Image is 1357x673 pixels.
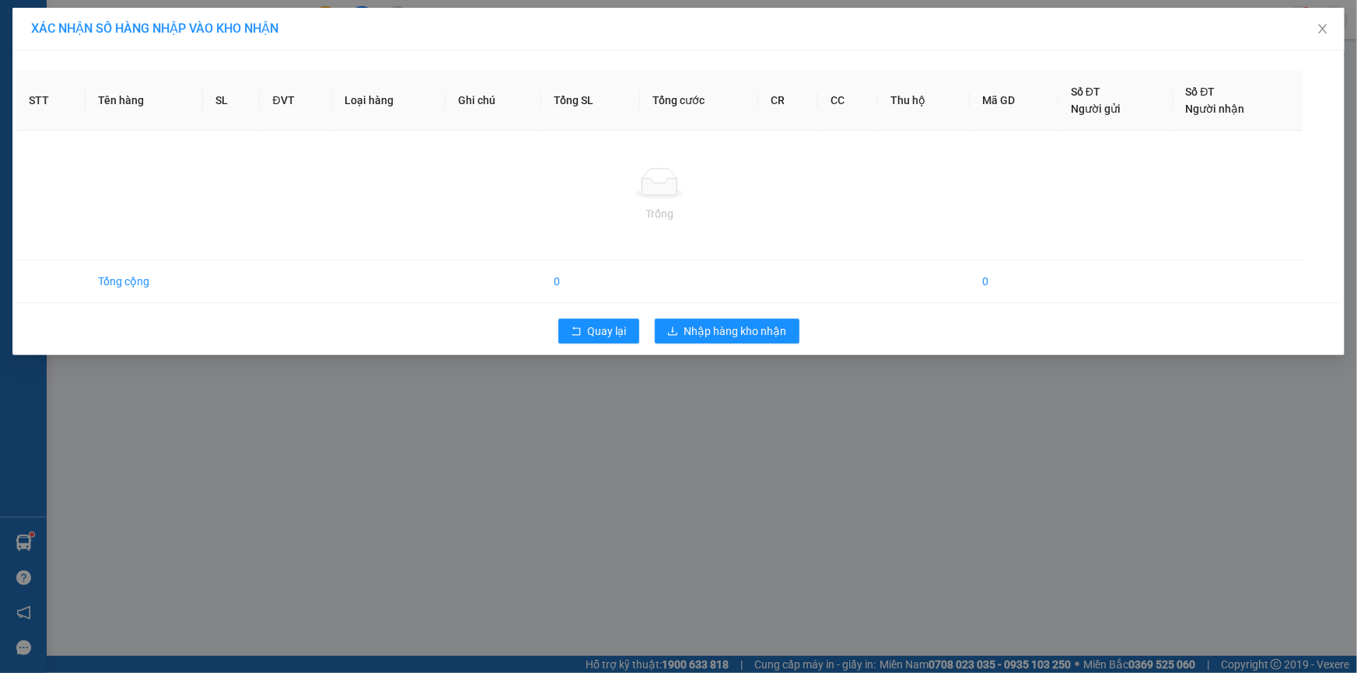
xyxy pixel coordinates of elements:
[260,71,331,131] th: ĐVT
[541,260,641,303] td: 0
[558,319,639,343] button: rollbackQuay lại
[99,98,261,120] div: 40.000
[29,205,1290,222] div: Trống
[541,71,641,131] th: Tổng SL
[1301,8,1345,51] button: Close
[101,13,259,48] div: [GEOGRAPHIC_DATA]
[667,326,678,338] span: download
[1071,85,1100,98] span: Số ĐT
[86,260,203,303] td: Tổng cộng
[970,260,1058,303] td: 0
[16,71,86,131] th: STT
[1071,103,1121,115] span: Người gửi
[1317,23,1329,35] span: close
[446,71,541,131] th: Ghi chú
[878,71,970,131] th: Thu hộ
[13,15,37,31] span: Gửi:
[970,71,1058,131] th: Mã GD
[655,319,799,343] button: downloadNhập hàng kho nhận
[640,71,758,131] th: Tổng cước
[101,48,259,67] div: Lien
[203,71,261,131] th: SL
[332,71,446,131] th: Loại hàng
[99,102,121,118] span: CC :
[86,71,203,131] th: Tên hàng
[571,326,582,338] span: rollback
[818,71,878,131] th: CC
[1186,103,1245,115] span: Người nhận
[588,323,627,340] span: Quay lại
[101,67,259,89] div: 0908417941
[31,21,278,36] span: XÁC NHẬN SỐ HÀNG NHẬP VÀO KHO NHẬN
[13,13,90,51] div: Cầu Ngang
[684,323,787,340] span: Nhập hàng kho nhận
[101,13,138,30] span: Nhận:
[1186,85,1215,98] span: Số ĐT
[758,71,818,131] th: CR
